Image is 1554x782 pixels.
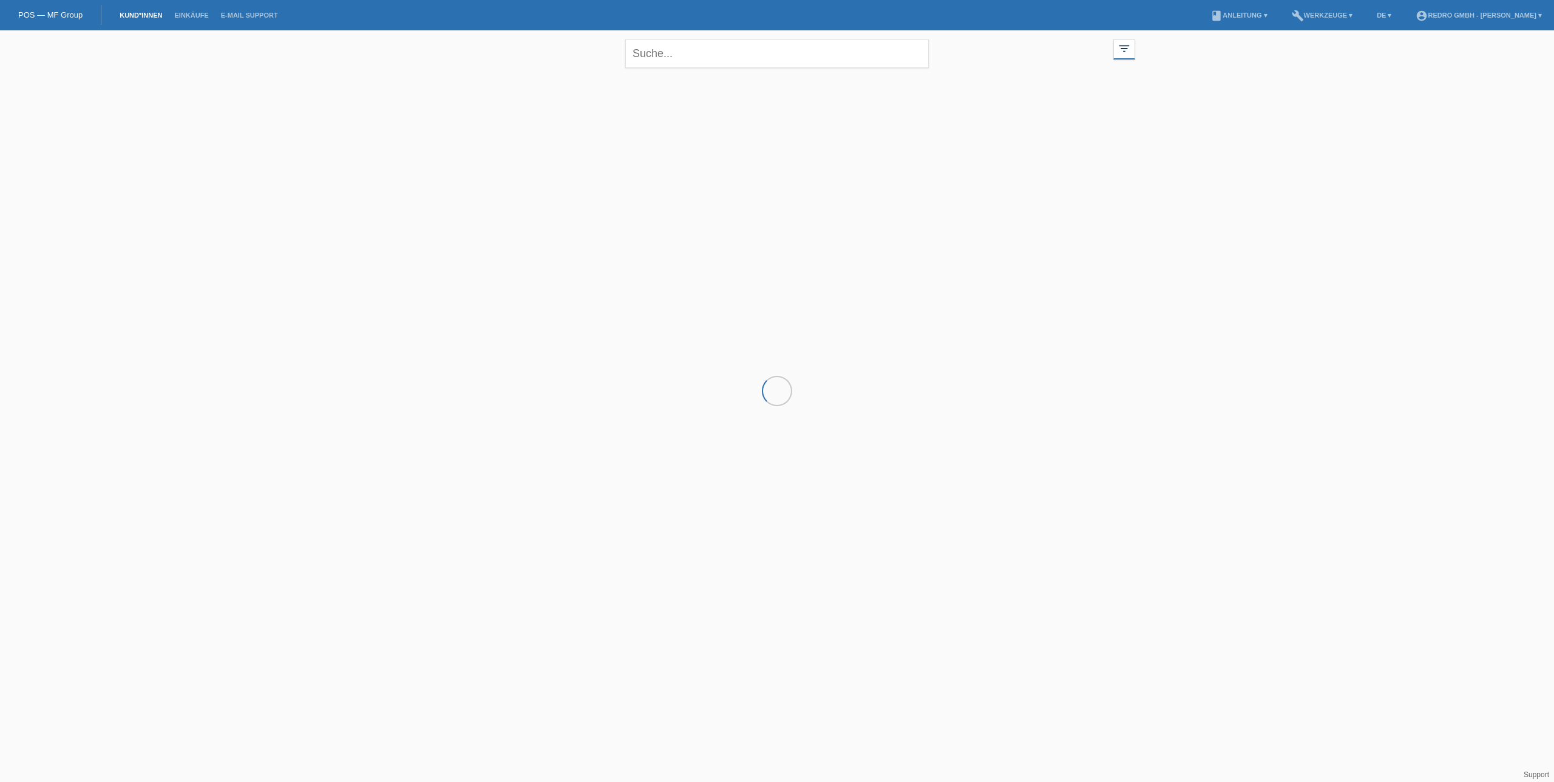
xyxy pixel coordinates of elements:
[1292,10,1304,22] i: build
[625,39,929,68] input: Suche...
[1371,12,1397,19] a: DE ▾
[1410,12,1548,19] a: account_circleRedro GmbH - [PERSON_NAME] ▾
[215,12,284,19] a: E-Mail Support
[1210,10,1223,22] i: book
[1118,42,1131,55] i: filter_list
[1204,12,1273,19] a: bookAnleitung ▾
[1416,10,1428,22] i: account_circle
[168,12,214,19] a: Einkäufe
[1286,12,1359,19] a: buildWerkzeuge ▾
[1524,770,1549,779] a: Support
[114,12,168,19] a: Kund*innen
[18,10,83,19] a: POS — MF Group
